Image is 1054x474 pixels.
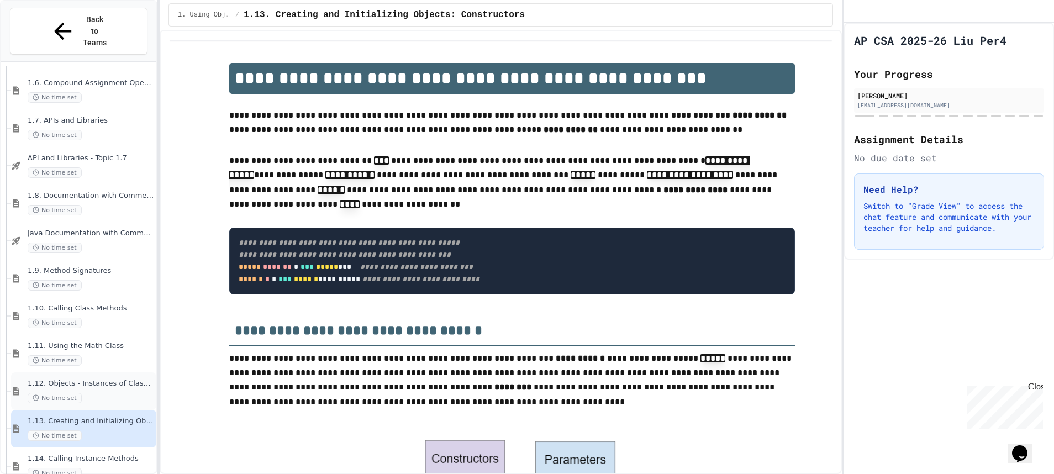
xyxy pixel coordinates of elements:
[28,318,82,328] span: No time set
[28,154,154,163] span: API and Libraries - Topic 1.7
[854,33,1006,48] h1: AP CSA 2025-26 Liu Per4
[28,167,82,178] span: No time set
[28,191,154,201] span: 1.8. Documentation with Comments and Preconditions
[28,280,82,291] span: No time set
[28,243,82,253] span: No time set
[1008,430,1043,463] iframe: chat widget
[28,355,82,366] span: No time set
[28,116,154,125] span: 1.7. APIs and Libraries
[28,130,82,140] span: No time set
[28,379,154,388] span: 1.12. Objects - Instances of Classes
[28,266,154,276] span: 1.9. Method Signatures
[178,10,231,19] span: 1. Using Objects and Methods
[28,92,82,103] span: No time set
[10,8,147,55] button: Back to Teams
[857,91,1041,101] div: [PERSON_NAME]
[28,304,154,313] span: 1.10. Calling Class Methods
[863,201,1035,234] p: Switch to "Grade View" to access the chat feature and communicate with your teacher for help and ...
[28,454,154,464] span: 1.14. Calling Instance Methods
[28,417,154,426] span: 1.13. Creating and Initializing Objects: Constructors
[244,8,525,22] span: 1.13. Creating and Initializing Objects: Constructors
[962,382,1043,429] iframe: chat widget
[863,183,1035,196] h3: Need Help?
[28,205,82,215] span: No time set
[854,131,1044,147] h2: Assignment Details
[28,430,82,441] span: No time set
[28,393,82,403] span: No time set
[28,229,154,238] span: Java Documentation with Comments - Topic 1.8
[28,341,154,351] span: 1.11. Using the Math Class
[235,10,239,19] span: /
[82,14,108,49] span: Back to Teams
[857,101,1041,109] div: [EMAIL_ADDRESS][DOMAIN_NAME]
[28,78,154,88] span: 1.6. Compound Assignment Operators
[4,4,76,70] div: Chat with us now!Close
[854,151,1044,165] div: No due date set
[854,66,1044,82] h2: Your Progress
